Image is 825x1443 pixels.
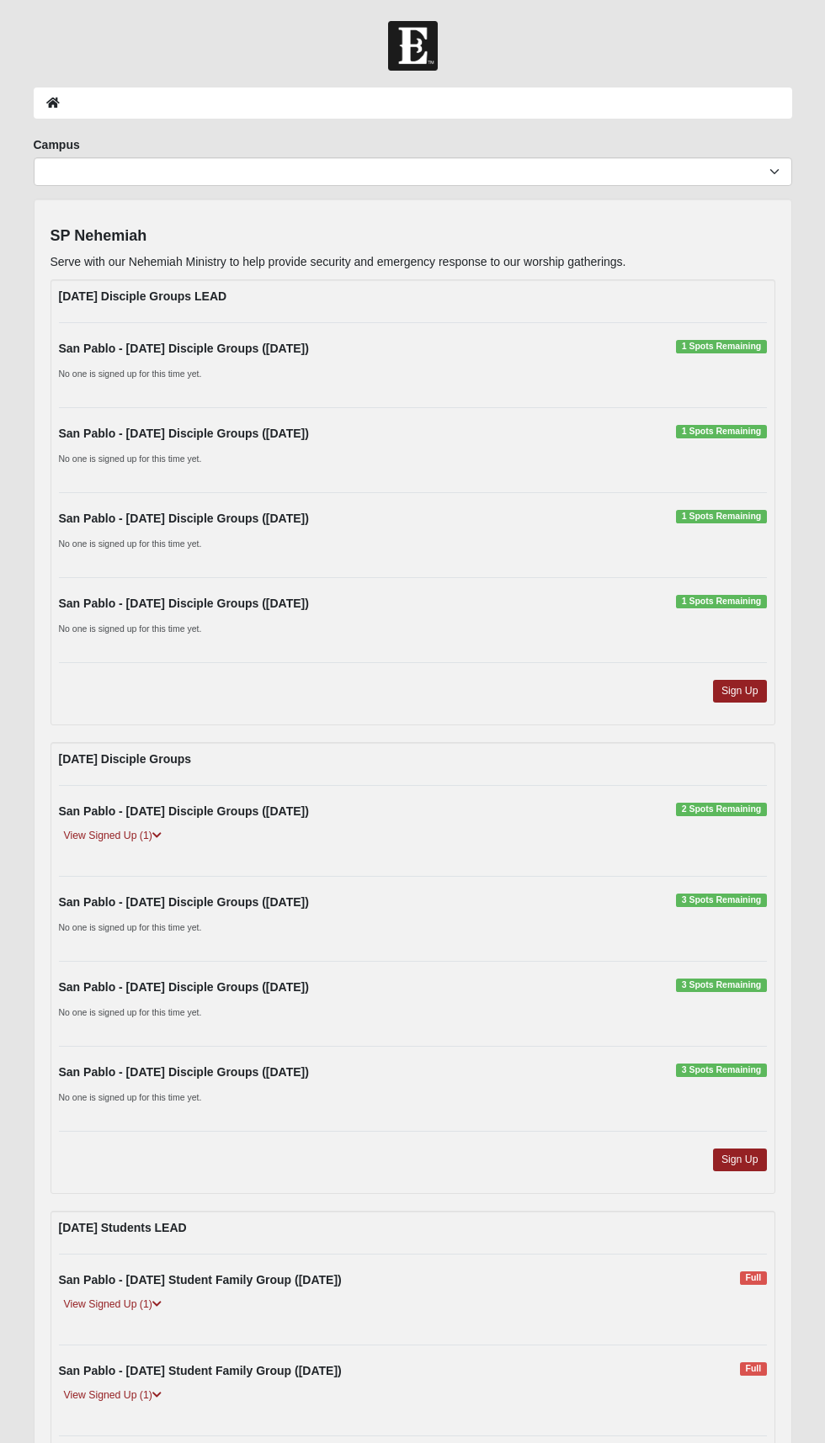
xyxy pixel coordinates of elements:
strong: San Pablo - [DATE] Disciple Groups ([DATE]) [59,597,309,610]
small: No one is signed up for this time yet. [59,1092,202,1102]
span: 1 Spots Remaining [676,510,766,523]
a: Sign Up [713,680,767,703]
span: 3 Spots Remaining [676,894,766,907]
strong: San Pablo - [DATE] Student Family Group ([DATE]) [59,1364,342,1377]
small: No one is signed up for this time yet. [59,1007,202,1017]
span: 2 Spots Remaining [676,803,766,816]
p: Serve with our Nehemiah Ministry to help provide security and emergency response to our worship g... [51,253,626,271]
img: Church of Eleven22 Logo [388,21,438,71]
span: 3 Spots Remaining [676,979,766,992]
strong: San Pablo - [DATE] Disciple Groups ([DATE]) [59,980,309,994]
strong: San Pablo - [DATE] Disciple Groups ([DATE]) [59,895,309,909]
strong: [DATE] Disciple Groups [59,752,192,766]
span: 3 Spots Remaining [676,1064,766,1077]
span: 1 Spots Remaining [676,340,766,353]
small: No one is signed up for this time yet. [59,623,202,634]
strong: San Pablo - [DATE] Student Family Group ([DATE]) [59,1273,342,1286]
strong: [DATE] Disciple Groups LEAD [59,289,227,303]
small: No one is signed up for this time yet. [59,454,202,464]
strong: San Pablo - [DATE] Disciple Groups ([DATE]) [59,804,309,818]
span: Full [740,1362,766,1376]
small: No one is signed up for this time yet. [59,369,202,379]
a: View Signed Up (1) [59,1296,167,1313]
small: No one is signed up for this time yet. [59,538,202,549]
label: Campus [34,136,80,153]
span: Full [740,1271,766,1285]
h4: SP Nehemiah [51,227,626,246]
small: No one is signed up for this time yet. [59,922,202,932]
strong: San Pablo - [DATE] Disciple Groups ([DATE]) [59,427,309,440]
a: Sign Up [713,1149,767,1171]
strong: [DATE] Students LEAD [59,1221,187,1234]
span: 1 Spots Remaining [676,595,766,608]
span: 1 Spots Remaining [676,425,766,438]
strong: San Pablo - [DATE] Disciple Groups ([DATE]) [59,512,309,525]
strong: San Pablo - [DATE] Disciple Groups ([DATE]) [59,1065,309,1079]
strong: San Pablo - [DATE] Disciple Groups ([DATE]) [59,342,309,355]
a: View Signed Up (1) [59,827,167,845]
a: View Signed Up (1) [59,1387,167,1404]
